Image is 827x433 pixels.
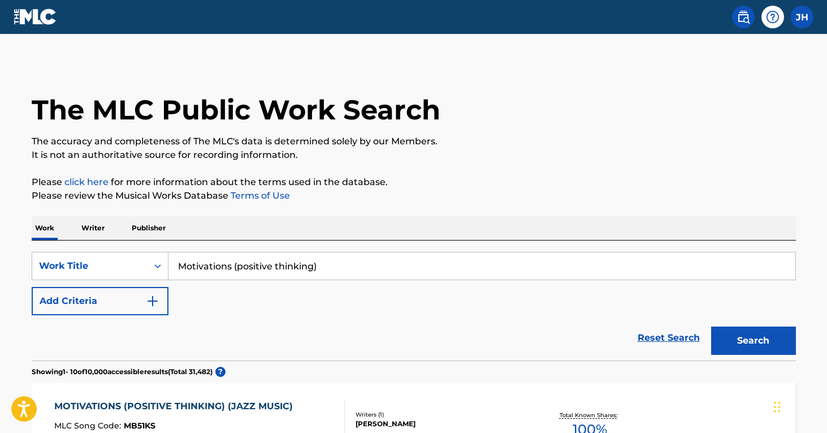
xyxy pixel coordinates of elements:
img: MLC Logo [14,8,57,25]
h1: The MLC Public Work Search [32,93,440,127]
p: Total Known Shares: [560,411,620,419]
p: The accuracy and completeness of The MLC's data is determined solely by our Members. [32,135,796,148]
p: It is not an authoritative source for recording information. [32,148,796,162]
p: Publisher [128,216,169,240]
a: Terms of Use [228,190,290,201]
p: Showing 1 - 10 of 10,000 accessible results (Total 31,482 ) [32,367,213,377]
img: help [766,10,780,24]
form: Search Form [32,252,796,361]
a: click here [64,177,109,187]
div: User Menu [791,6,813,28]
div: Help [761,6,784,28]
p: Please for more information about the terms used in the database. [32,175,796,189]
img: 9d2ae6d4665cec9f34b9.svg [146,294,159,308]
iframe: Resource Center [795,272,827,365]
p: Work [32,216,58,240]
a: Public Search [732,6,755,28]
div: Work Title [39,259,141,273]
a: Reset Search [632,325,705,350]
div: Drag [774,390,781,424]
p: Please review the Musical Works Database [32,189,796,203]
p: Writer [78,216,108,240]
div: [PERSON_NAME] [356,419,526,429]
div: Writers ( 1 ) [356,410,526,419]
div: MOTIVATIONS (POSITIVE THINKING) (JAZZ MUSIC) [54,400,298,413]
img: search [737,10,750,24]
button: Search [711,327,796,355]
button: Add Criteria [32,287,168,315]
span: MLC Song Code : [54,421,124,431]
span: ? [215,367,226,377]
span: MB51KS [124,421,155,431]
iframe: Chat Widget [770,379,827,433]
